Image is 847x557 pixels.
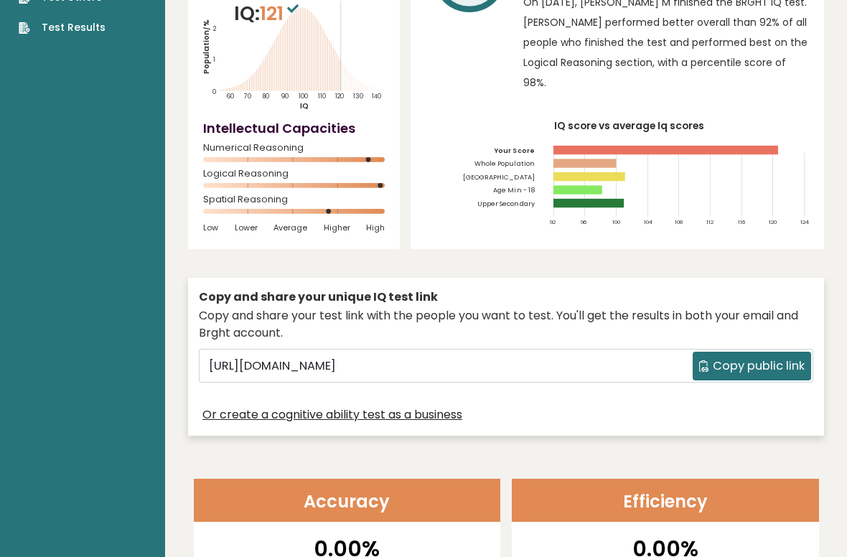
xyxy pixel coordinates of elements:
tspan: 100 [612,217,620,225]
div: Copy and share your test link with the people you want to test. You'll get the results in both yo... [199,307,813,342]
span: Average [273,223,307,233]
tspan: 104 [644,217,652,225]
tspan: 70 [244,92,252,100]
tspan: 0 [212,88,216,96]
header: Efficiency [512,479,819,522]
span: Copy public link [713,357,805,375]
tspan: 120 [335,92,344,100]
tspan: 130 [353,92,363,100]
tspan: 1 [213,56,215,65]
span: Lower [235,223,258,233]
span: Numerical Reasoning [203,145,385,151]
span: Low [203,223,218,233]
a: Or create a cognitive ability test as a business [202,406,462,423]
tspan: 140 [372,92,381,100]
span: Logical Reasoning [203,171,385,177]
tspan: 2 [213,24,217,33]
tspan: 100 [299,92,308,100]
h4: Intellectual Capacities [203,118,385,138]
tspan: Whole Population [475,159,535,168]
tspan: 110 [318,92,326,100]
tspan: 120 [769,217,777,225]
tspan: Your Score [495,146,535,155]
tspan: 60 [226,92,234,100]
tspan: 96 [581,217,587,225]
span: Higher [324,223,350,233]
tspan: 80 [263,92,269,100]
span: Spatial Reasoning [203,197,385,202]
tspan: 116 [738,217,745,225]
tspan: [GEOGRAPHIC_DATA] [464,172,535,182]
button: Copy public link [693,352,811,380]
a: Test Results [19,20,106,35]
tspan: 108 [675,217,683,225]
tspan: Age Min - 18 [494,185,535,195]
tspan: Upper Secondary [478,199,535,208]
tspan: 90 [281,92,289,100]
tspan: IQ [300,101,309,112]
tspan: 112 [706,217,714,225]
tspan: 92 [550,217,556,225]
tspan: 124 [800,217,809,225]
header: Accuracy [194,479,501,522]
tspan: Population/% [201,19,212,74]
div: Copy and share your unique IQ test link [199,289,813,306]
span: High [366,223,385,233]
tspan: IQ score vs average Iq scores [554,118,704,133]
